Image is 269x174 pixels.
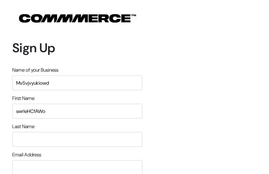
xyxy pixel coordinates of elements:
label: Last Name [12,123,34,130]
label: Name of your Business [12,66,58,74]
label: Email Address [12,151,41,158]
label: First Name [12,95,34,102]
img: COMMMERCE [19,14,136,23]
h1: Sign Up [12,40,142,55]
